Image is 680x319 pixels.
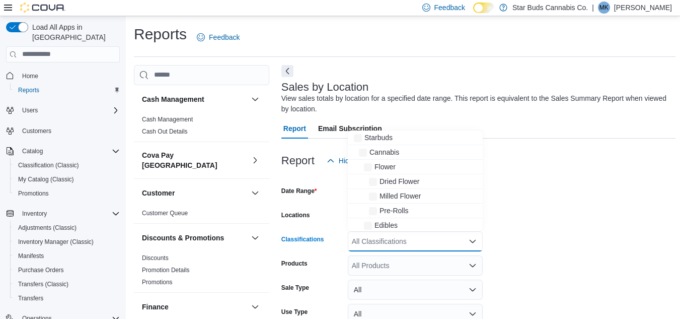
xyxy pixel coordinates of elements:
[18,238,94,246] span: Inventory Manager (Classic)
[142,209,188,217] span: Customer Queue
[281,187,317,195] label: Date Range
[18,145,47,157] button: Catalog
[14,187,120,200] span: Promotions
[20,3,65,13] img: Cova
[10,291,124,305] button: Transfers
[10,172,124,186] button: My Catalog (Classic)
[142,233,247,243] button: Discounts & Promotions
[142,128,188,135] a: Cash Out Details
[469,237,477,245] button: Close list of options
[14,292,120,304] span: Transfers
[369,147,399,157] span: Cannabis
[2,69,124,83] button: Home
[281,93,670,114] div: View sales totals by location for a specified date range. This report is equivalent to the Sales ...
[512,2,588,14] p: Star Buds Cannabis Co.
[434,3,465,13] span: Feedback
[283,118,306,139] span: Report
[10,263,124,277] button: Purchase Orders
[142,266,190,274] span: Promotion Details
[18,70,42,82] a: Home
[14,159,83,171] a: Classification (Classic)
[14,236,120,248] span: Inventory Manager (Classic)
[2,103,124,117] button: Users
[142,188,247,198] button: Customer
[374,220,398,230] span: Edibles
[473,3,494,13] input: Dark Mode
[142,210,188,217] a: Customer Queue
[281,308,308,316] label: Use Type
[598,2,610,14] div: Megan Keith
[10,277,124,291] button: Transfers (Classic)
[614,2,672,14] p: [PERSON_NAME]
[14,278,120,290] span: Transfers (Classic)
[18,189,49,198] span: Promotions
[14,159,120,171] span: Classification (Classic)
[380,191,421,201] span: Milled Flower
[18,175,74,183] span: My Catalog (Classic)
[14,173,78,185] a: My Catalog (Classic)
[134,24,187,44] h1: Reports
[18,161,79,169] span: Classification (Classic)
[14,250,48,262] a: Manifests
[599,2,609,14] span: MK
[14,264,120,276] span: Purchase Orders
[14,278,72,290] a: Transfers (Classic)
[18,224,77,232] span: Adjustments (Classic)
[18,70,120,82] span: Home
[134,252,269,292] div: Discounts & Promotions
[348,174,483,189] button: Dried Flower
[2,123,124,138] button: Customers
[14,292,47,304] a: Transfers
[18,145,120,157] span: Catalog
[18,208,120,220] span: Inventory
[142,115,193,123] span: Cash Management
[142,302,247,312] button: Finance
[142,127,188,136] span: Cash Out Details
[22,147,43,155] span: Catalog
[18,104,42,116] button: Users
[142,150,247,170] button: Cova Pay [GEOGRAPHIC_DATA]
[249,154,261,166] button: Cova Pay [GEOGRAPHIC_DATA]
[348,218,483,233] button: Edibles
[10,221,124,235] button: Adjustments (Classic)
[14,84,43,96] a: Reports
[249,232,261,244] button: Discounts & Promotions
[323,151,396,171] button: Hide Parameters
[339,156,392,166] span: Hide Parameters
[10,249,124,263] button: Manifests
[281,235,324,243] label: Classifications
[348,280,483,300] button: All
[281,81,369,93] h3: Sales by Location
[22,72,38,80] span: Home
[348,160,483,174] button: Flower
[18,125,55,137] a: Customers
[348,131,483,145] button: Starbuds
[469,262,477,270] button: Open list of options
[142,94,204,104] h3: Cash Management
[18,252,44,260] span: Manifests
[18,266,64,274] span: Purchase Orders
[134,207,269,223] div: Customer
[142,116,193,123] a: Cash Management
[10,235,124,249] button: Inventory Manager (Classic)
[142,188,175,198] h3: Customer
[10,186,124,201] button: Promotions
[142,267,190,274] a: Promotion Details
[380,206,409,216] span: Pre-Rolls
[193,27,244,47] a: Feedback
[18,104,120,116] span: Users
[281,211,310,219] label: Locations
[14,187,53,200] a: Promotions
[14,222,120,234] span: Adjustments (Classic)
[348,145,483,160] button: Cannabis
[142,254,169,262] span: Discounts
[22,127,51,135] span: Customers
[142,279,173,286] a: Promotions
[18,124,120,137] span: Customers
[142,254,169,262] a: Discounts
[249,93,261,105] button: Cash Management
[134,113,269,142] div: Cash Management
[281,65,293,77] button: Next
[18,86,39,94] span: Reports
